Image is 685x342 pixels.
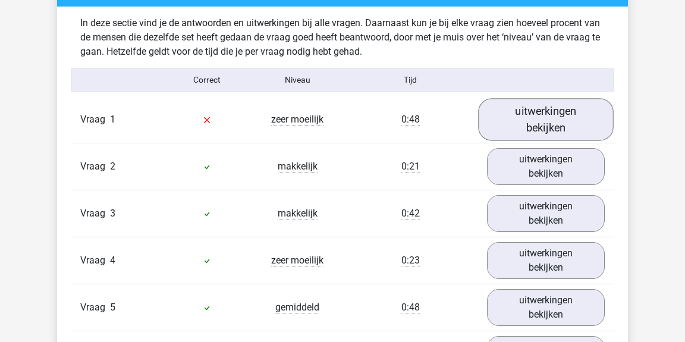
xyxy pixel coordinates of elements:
span: 4 [110,255,115,266]
span: 0:48 [401,302,420,313]
div: Correct [162,74,253,86]
div: In deze sectie vind je de antwoorden en uitwerkingen bij alle vragen. Daarnaast kun je bij elke v... [71,16,614,59]
span: 1 [110,114,115,125]
span: makkelijk [278,208,318,219]
span: 0:21 [401,161,420,172]
span: Vraag [80,253,110,268]
span: makkelijk [278,161,318,172]
a: uitwerkingen bekijken [487,289,605,326]
span: Vraag [80,112,110,127]
div: Tijd [342,74,478,86]
a: uitwerkingen bekijken [487,242,605,279]
span: 3 [110,208,115,219]
span: 0:42 [401,208,420,219]
span: 0:48 [401,114,420,125]
a: uitwerkingen bekijken [487,195,605,232]
span: 2 [110,161,115,172]
div: Niveau [252,74,342,86]
span: gemiddeld [275,302,319,313]
span: zeer moeilijk [271,255,323,266]
span: Vraag [80,206,110,221]
a: uitwerkingen bekijken [478,98,614,140]
a: uitwerkingen bekijken [487,148,605,185]
span: zeer moeilijk [271,114,323,125]
span: 0:23 [401,255,420,266]
span: Vraag [80,300,110,315]
span: 5 [110,302,115,313]
span: Vraag [80,159,110,174]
